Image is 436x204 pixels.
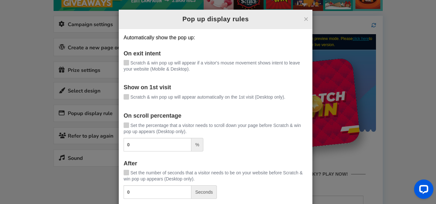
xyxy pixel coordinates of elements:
[13,180,109,199] label: I would like to receive updates and marketing emails. We will treat your information with respect...
[124,34,308,42] p: Automatically show the pop up:
[124,113,308,119] h4: On scroll percentage
[13,153,25,160] label: Email
[124,51,308,57] h4: On exit intent
[304,15,309,23] button: ×
[124,123,301,134] span: Set the percentage that a visitor needs to scroll down your page before Scratch & win pop up appe...
[124,60,300,72] span: Scratch & win pop up will appear if a visitor's mouse movement shows intent to leave your website...
[99,2,115,7] a: click here
[124,160,308,167] h4: After
[409,177,436,204] iframe: LiveChat chat widget
[124,170,303,181] span: Set the number of seconds that a visitor needs to be on your website before Scratch & win pop up ...
[25,136,97,143] strong: FEELING LUCKY? PLAY NOW!
[13,179,17,184] input: I would like to receive updates and marketing emails. We will treat your information with respect...
[130,94,285,100] span: Scratch & win pop up will appear automatically on the 1st visit (Desktop only).
[124,15,308,24] h2: Pop up display rules
[191,138,203,151] span: %
[191,185,217,199] span: Seconds
[124,84,308,91] h4: Show on 1st visit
